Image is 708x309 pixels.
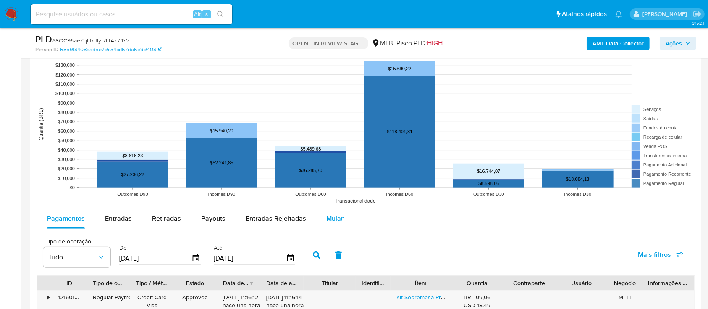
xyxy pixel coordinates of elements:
input: Pesquise usuários ou casos... [31,9,232,20]
span: 3.152.1 [692,20,704,26]
p: laisa.felismino@mercadolivre.com [642,10,690,18]
button: AML Data Collector [587,37,650,50]
div: MLB [372,39,393,48]
b: PLD [35,32,52,46]
span: # 8OC96aeZqHkJIyr7LtAz74Vz [52,36,130,45]
a: Notificações [615,11,622,18]
a: Sair [693,10,702,18]
p: OPEN - IN REVIEW STAGE I [289,37,368,49]
button: Ações [660,37,696,50]
span: HIGH [427,38,443,48]
span: s [205,10,208,18]
span: Risco PLD: [396,39,443,48]
span: Atalhos rápidos [562,10,607,18]
b: AML Data Collector [593,37,644,50]
button: search-icon [212,8,229,20]
span: Alt [194,10,201,18]
span: Ações [666,37,682,50]
b: Person ID [35,46,58,53]
a: 5859f8408dad5e79c34cd57da5e99408 [60,46,162,53]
